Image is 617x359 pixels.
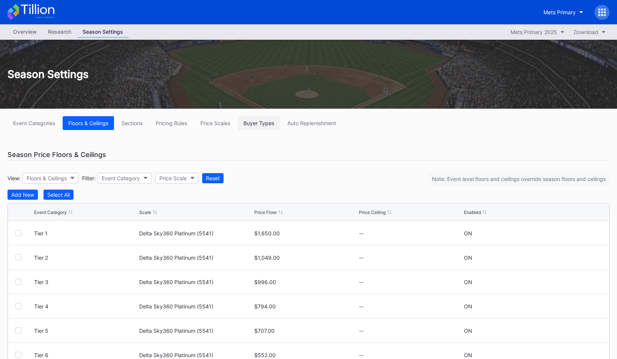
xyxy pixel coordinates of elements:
div: $1,650.00 [254,230,357,236]
a: Overview [8,26,42,38]
div: Overview [8,26,42,37]
button: Buyer Types [238,116,280,130]
div: Research [42,26,77,37]
div: ON [464,328,472,334]
button: Mets Primary 2025 [507,27,568,37]
button: Auto Replenishment [282,116,342,130]
div: Tier 1 [34,230,137,236]
div: $996.00 [254,279,357,285]
button: Select All [44,190,74,200]
button: Event Category [98,173,152,184]
div: $707.00 [254,328,357,334]
div: Auto Replenishment [287,120,336,126]
div: Delta Sky360 Platinum (5541) [139,303,252,310]
div: Price Scale [159,175,187,181]
button: Event Categories [8,116,61,130]
button: Price Scales [195,116,236,130]
div: -- [359,254,462,261]
div: Price Scales [200,120,230,126]
div: Delta Sky360 Platinum (5541) [139,279,252,285]
button: Mets Primary [538,5,589,19]
div: Event Category [102,175,140,181]
button: Pricing Rules [150,116,193,130]
div: Delta Sky360 Platinum (5541) [139,352,252,358]
div: Filter: [82,175,96,181]
div: -- [359,230,462,236]
div: Add New [11,191,34,198]
div: ON [464,230,472,236]
div: Tier 4 [34,303,137,310]
div: -- [359,352,462,358]
div: Enabled [464,209,481,215]
div: $1,049.00 [254,254,357,261]
div: $552.00 [254,352,357,358]
div: Tier 3 [34,279,137,285]
button: Add New [8,190,38,200]
button: Floors & Ceilings [63,116,114,130]
button: Price Scale [155,173,198,184]
div: Buyer Types [243,120,274,126]
div: ON [464,303,472,310]
div: Delta Sky360 Platinum (5541) [139,230,252,236]
div: Tier 6 [34,352,137,358]
a: Research [42,26,77,38]
button: Reset [202,173,224,183]
div: Floors & Ceilings [68,120,108,126]
a: Season Settings [77,26,129,38]
div: Delta Sky360 Platinum (5541) [139,328,252,334]
div: -- [359,328,462,334]
div: ON [464,352,472,358]
div: Price Floor [254,209,277,215]
div: Price Ceiling [359,209,386,215]
div: Delta Sky360 Platinum (5541) [139,254,252,261]
div: Mets Primary 2025 [510,29,557,35]
div: -- [359,279,462,285]
div: ON [464,254,472,261]
div: Season Price Floors & Ceilings [8,149,609,161]
div: Sections [122,120,143,126]
div: Event Categories [13,120,55,126]
div: Reset [206,175,220,181]
button: Sections [116,116,148,130]
div: Mets Primary [543,9,576,15]
div: Pricing Rules [156,120,187,126]
div: -- [359,303,462,310]
div: View: [8,175,21,181]
div: Event Category [34,209,67,215]
div: Floors & Ceilings [27,175,67,181]
div: ON [464,279,472,285]
button: Download [570,27,609,37]
div: Note: Event level floors and ceilings override season floors and ceilings [428,172,609,186]
div: Download [574,29,598,35]
div: Tier 5 [34,328,137,334]
div: Scale [139,209,151,215]
button: Floors & Ceilings [23,173,78,184]
div: $794.00 [254,303,357,310]
div: Select All [47,191,70,198]
div: Tier 2 [34,254,137,261]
